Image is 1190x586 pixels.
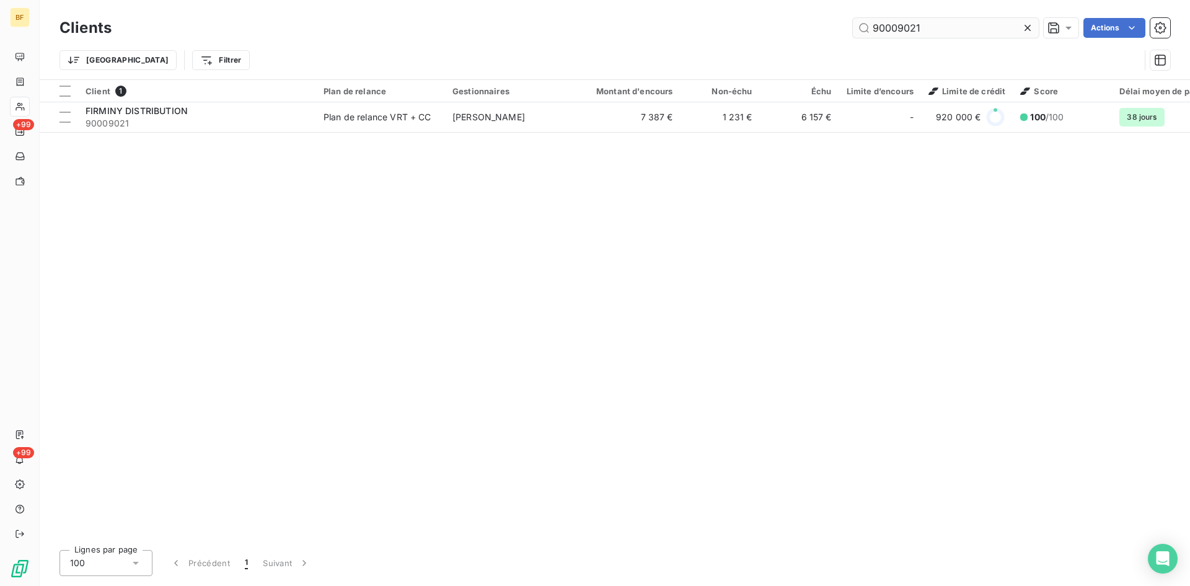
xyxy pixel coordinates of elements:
button: Filtrer [192,50,249,70]
span: Score [1020,86,1058,96]
button: 1 [237,550,255,576]
td: 6 157 € [760,102,839,132]
span: 100 [70,557,85,569]
span: 38 jours [1119,108,1164,127]
button: Suivant [255,550,318,576]
span: [PERSON_NAME] [452,112,525,122]
span: Client [86,86,110,96]
span: +99 [13,447,34,458]
div: Échu [767,86,832,96]
div: BF [10,7,30,27]
div: Gestionnaires [452,86,566,96]
td: 7 387 € [574,102,681,132]
div: Plan de relance [324,86,438,96]
span: 90009021 [86,117,309,130]
div: Plan de relance VRT + CC [324,111,431,123]
span: - [910,111,914,123]
button: [GEOGRAPHIC_DATA] [59,50,177,70]
div: Montant d'encours [581,86,673,96]
div: Limite d’encours [847,86,914,96]
span: 100 [1030,112,1045,122]
td: 1 231 € [681,102,760,132]
span: 920 000 € [936,111,981,123]
div: Non-échu [688,86,752,96]
span: +99 [13,119,34,130]
span: Limite de crédit [928,86,1005,96]
span: 1 [245,557,248,569]
input: Rechercher [853,18,1039,38]
h3: Clients [59,17,112,39]
button: Précédent [162,550,237,576]
img: Logo LeanPay [10,559,30,579]
span: FIRMINY DISTRIBUTION [86,105,188,116]
button: Actions [1083,18,1145,38]
div: Open Intercom Messenger [1148,544,1178,574]
span: /100 [1030,111,1064,123]
span: 1 [115,86,126,97]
